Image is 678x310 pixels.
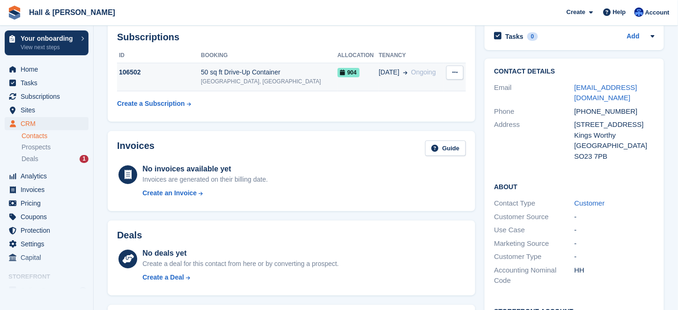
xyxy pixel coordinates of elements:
[117,48,201,63] th: ID
[21,103,77,117] span: Sites
[5,117,88,130] a: menu
[21,117,77,130] span: CRM
[25,5,119,20] a: Hall & [PERSON_NAME]
[494,238,574,249] div: Marketing Source
[21,197,77,210] span: Pricing
[338,68,360,77] span: 904
[494,68,655,75] h2: Contact Details
[494,119,574,162] div: Address
[21,210,77,223] span: Coupons
[575,130,655,141] div: Kings Worthy
[117,140,155,156] h2: Invoices
[494,82,574,103] div: Email
[21,35,76,42] p: Your onboarding
[645,8,670,17] span: Account
[575,140,655,151] div: [GEOGRAPHIC_DATA]
[5,183,88,196] a: menu
[5,90,88,103] a: menu
[22,143,51,152] span: Prospects
[494,225,574,236] div: Use Case
[575,199,605,207] a: Customer
[22,142,88,152] a: Prospects
[8,272,93,281] span: Storefront
[77,285,88,296] a: Preview store
[575,238,655,249] div: -
[142,248,339,259] div: No deals yet
[494,182,655,191] h2: About
[201,77,337,86] div: [GEOGRAPHIC_DATA], [GEOGRAPHIC_DATA]
[575,83,637,102] a: [EMAIL_ADDRESS][DOMAIN_NAME]
[494,198,574,209] div: Contact Type
[575,212,655,222] div: -
[22,154,88,164] a: Deals 1
[5,224,88,237] a: menu
[21,237,77,251] span: Settings
[117,32,466,43] h2: Subscriptions
[5,170,88,183] a: menu
[379,67,399,77] span: [DATE]
[411,68,436,76] span: Ongoing
[338,48,379,63] th: Allocation
[527,32,538,41] div: 0
[142,188,197,198] div: Create an Invoice
[575,151,655,162] div: SO23 7PB
[201,67,337,77] div: 50 sq ft Drive-Up Container
[142,163,268,175] div: No invoices available yet
[425,140,466,156] a: Guide
[80,155,88,163] div: 1
[21,43,76,52] p: View next steps
[575,225,655,236] div: -
[5,30,88,55] a: Your onboarding View next steps
[142,273,184,282] div: Create a Deal
[567,7,585,17] span: Create
[613,7,626,17] span: Help
[634,7,644,17] img: Claire Banham
[142,175,268,185] div: Invoices are generated on their billing date.
[494,265,574,286] div: Accounting Nominal Code
[21,63,77,76] span: Home
[5,251,88,264] a: menu
[379,48,444,63] th: Tenancy
[21,76,77,89] span: Tasks
[627,31,640,42] a: Add
[21,183,77,196] span: Invoices
[575,106,655,117] div: [PHONE_NUMBER]
[21,90,77,103] span: Subscriptions
[117,67,201,77] div: 106502
[575,251,655,262] div: -
[494,251,574,262] div: Customer Type
[117,99,185,109] div: Create a Subscription
[5,103,88,117] a: menu
[142,259,339,269] div: Create a deal for this contact from here or by converting a prospect.
[7,6,22,20] img: stora-icon-8386f47178a22dfd0bd8f6a31ec36ba5ce8667c1dd55bd0f319d3a0aa187defe.svg
[21,284,77,297] span: Online Store
[5,210,88,223] a: menu
[22,155,38,163] span: Deals
[21,224,77,237] span: Protection
[494,212,574,222] div: Customer Source
[5,63,88,76] a: menu
[22,132,88,140] a: Contacts
[575,265,655,286] div: HH
[21,251,77,264] span: Capital
[201,48,337,63] th: Booking
[142,188,268,198] a: Create an Invoice
[21,170,77,183] span: Analytics
[5,197,88,210] a: menu
[5,76,88,89] a: menu
[117,230,142,241] h2: Deals
[5,284,88,297] a: menu
[5,237,88,251] a: menu
[505,32,523,41] h2: Tasks
[142,273,339,282] a: Create a Deal
[575,119,655,130] div: [STREET_ADDRESS]
[117,95,191,112] a: Create a Subscription
[494,106,574,117] div: Phone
